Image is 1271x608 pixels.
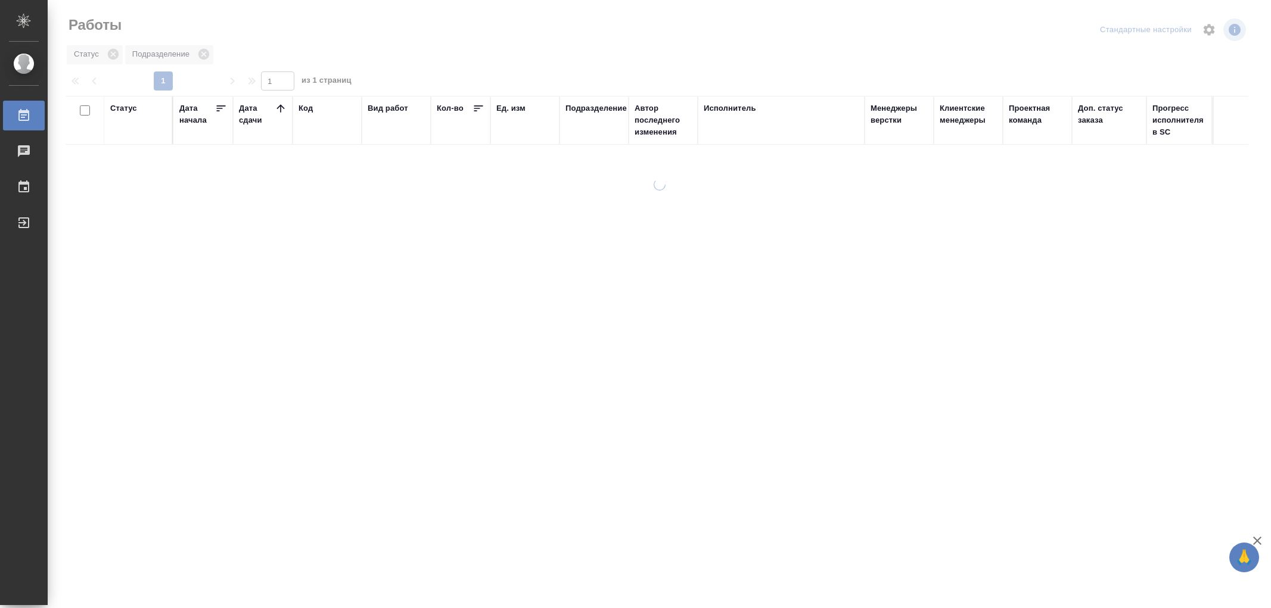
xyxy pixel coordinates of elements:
div: Дата сдачи [239,102,275,126]
span: 🙏 [1234,545,1254,570]
div: Подразделение [565,102,627,114]
button: 🙏 [1229,542,1259,572]
div: Менеджеры верстки [871,102,928,126]
div: Клиентские менеджеры [940,102,997,126]
div: Прогресс исполнителя в SC [1152,102,1206,138]
div: Автор последнего изменения [635,102,692,138]
div: Статус [110,102,137,114]
div: Ед. изм [496,102,526,114]
div: Проектная команда [1009,102,1066,126]
div: Код [299,102,313,114]
div: Кол-во [437,102,464,114]
div: Вид работ [368,102,408,114]
div: Исполнитель [704,102,756,114]
div: Доп. статус заказа [1078,102,1141,126]
div: Дата начала [179,102,215,126]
